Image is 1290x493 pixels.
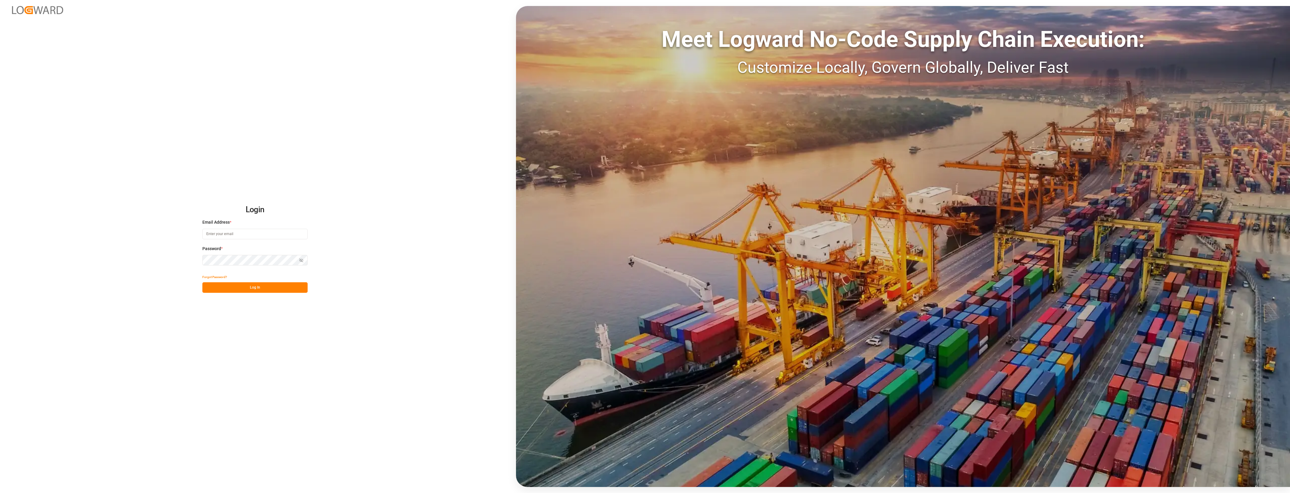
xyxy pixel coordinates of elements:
div: Customize Locally, Govern Globally, Deliver Fast [516,56,1290,79]
button: Forgot Password? [202,272,227,282]
h2: Login [202,200,308,219]
img: Logward_new_orange.png [12,6,63,14]
button: Log In [202,282,308,293]
input: Enter your email [202,229,308,239]
div: Meet Logward No-Code Supply Chain Execution: [516,23,1290,56]
span: Email Address [202,219,230,225]
span: Password [202,246,221,252]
